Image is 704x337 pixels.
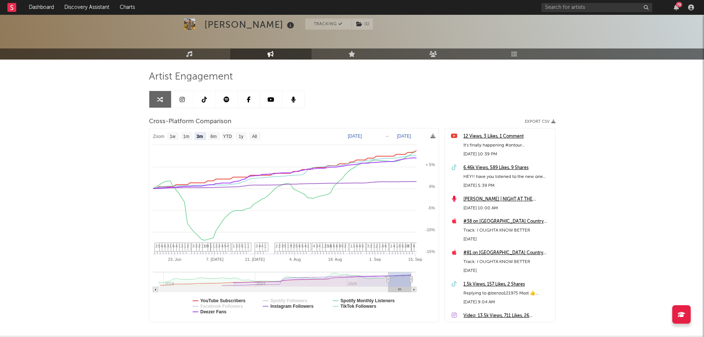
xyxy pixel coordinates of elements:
span: 4 [261,244,263,248]
span: 5 [302,244,304,248]
text: -5% [428,206,435,210]
text: 7. [DATE] [206,257,223,262]
text: → [385,134,389,139]
span: 4 [359,244,361,248]
button: Export CSV [525,119,555,124]
span: 9 [339,244,341,248]
div: It's finally happening #ontour #countrymusic #countryartist #touring #concerts #[GEOGRAPHIC_DATA]... [463,141,551,150]
div: [DATE] [463,235,551,244]
span: 2 [293,244,295,248]
span: 6 [173,244,175,248]
a: 12 Views, 3 Likes, 1 Comment [463,132,551,141]
span: 9 [290,244,292,248]
div: Video: 13.5k Views, 711 Likes, 26 Comments [463,311,551,320]
text: -10% [425,228,435,232]
span: 2 [198,244,201,248]
span: 1 [178,244,181,248]
text: 15. Sep [408,257,422,262]
span: 2 [218,244,221,248]
text: 0% [429,184,435,189]
text: 21. [DATE] [245,257,265,262]
div: #38 on [GEOGRAPHIC_DATA] Country Top 200 [463,217,551,226]
div: [DATE] 5:39 PM [463,181,551,190]
span: 3 [195,244,198,248]
text: -15% [425,249,435,254]
span: 6 [164,244,166,248]
span: 3 [215,244,218,248]
span: 20 [405,244,409,248]
span: 5 [362,244,364,248]
span: 1 [213,244,215,248]
span: 3 [367,244,370,248]
text: + 5% [425,162,435,167]
text: Spotify Monthly Listeners [340,298,395,303]
text: Instagram Followers [270,304,313,309]
div: Track: I OUGHTA KNOW BETTER [463,226,551,235]
span: 1 [210,244,212,248]
span: 4 [313,244,315,248]
text: YouTube Subscribers [200,298,246,303]
text: YTD [223,134,232,139]
span: 4 [319,244,321,248]
span: 5 [333,244,335,248]
a: 1.5k Views, 157 Likes, 2 Shares [463,280,551,289]
span: 2 [156,244,158,248]
span: 4 [356,244,358,248]
span: 10 [204,244,208,248]
span: 3 [256,244,258,248]
span: 3 [353,244,355,248]
span: 1 [247,244,249,248]
span: 2 [344,244,347,248]
span: 1 [350,244,353,248]
span: 3 [167,244,169,248]
input: Search for artists [541,3,652,12]
text: 18. Aug [328,257,342,262]
span: 4 [305,244,307,248]
span: 5 [296,244,298,248]
span: 2 [187,244,189,248]
div: [DATE] 10:00 AM [463,204,551,213]
text: TikTok Followers [340,304,376,309]
span: 4 [176,244,178,248]
span: 1 [233,244,235,248]
text: 1w [170,134,176,139]
span: 3 [193,244,195,248]
span: 5 [224,244,227,248]
span: 4 [382,244,384,248]
span: 10 [327,244,332,248]
span: 1 [322,244,324,248]
span: 2 [279,244,281,248]
span: 3 [181,244,183,248]
span: 7 [410,244,412,248]
div: HEY!! have you listened to the new one yet!! ❓ [463,172,551,181]
span: 6 [385,244,387,248]
span: 1 [170,244,172,248]
span: 6 [299,244,301,248]
button: Tracking [305,18,351,30]
span: 1 [396,244,398,248]
span: 1 [379,244,381,248]
span: 2 [370,244,373,248]
span: 1 [307,244,309,248]
span: 3 [282,244,284,248]
span: 5 [341,244,344,248]
span: 4 [221,244,224,248]
text: 4. Aug [289,257,300,262]
span: 4 [259,244,261,248]
div: 79 [676,2,682,7]
button: (1) [352,18,373,30]
div: [DATE] 4:58 PM [463,320,551,329]
span: 23 [324,244,329,248]
span: 1 [373,244,375,248]
text: 23. Jun [168,257,181,262]
span: 1 [390,244,392,248]
div: [DATE] [463,266,551,275]
div: #81 on [GEOGRAPHIC_DATA] Country Top 200 [463,249,551,257]
span: 6 [161,244,163,248]
span: 1 [244,244,246,248]
button: 79 [674,4,679,10]
text: 1. Sep [369,257,381,262]
text: Deezer Fans [200,309,227,314]
text: Spotify Followers [270,298,307,303]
